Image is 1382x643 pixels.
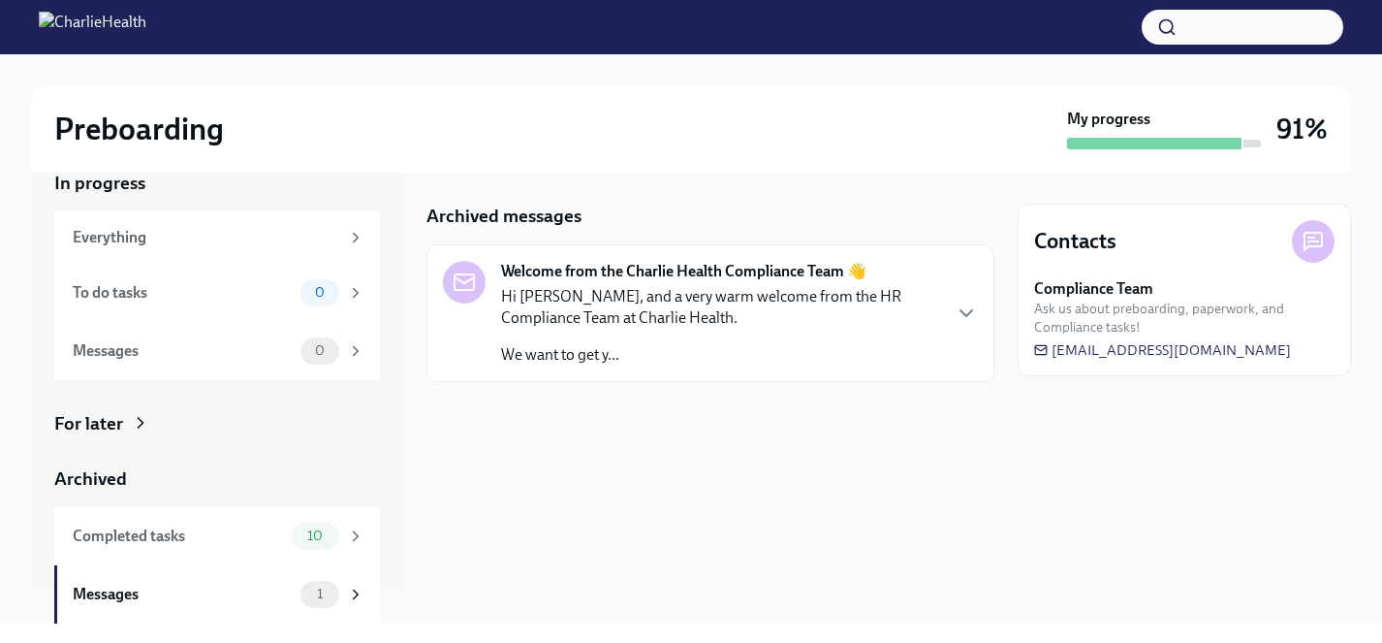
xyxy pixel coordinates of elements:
[303,285,336,300] span: 0
[73,526,283,547] div: Completed tasks
[73,340,293,362] div: Messages
[296,529,334,543] span: 10
[54,322,380,380] a: Messages0
[54,466,380,492] a: Archived
[73,584,293,605] div: Messages
[54,264,380,322] a: To do tasks0
[501,344,939,366] p: We want to get y...
[39,12,146,43] img: CharlieHealth
[305,587,334,601] span: 1
[54,507,380,565] a: Completed tasks10
[73,227,339,248] div: Everything
[54,110,224,148] h2: Preboarding
[1067,109,1150,130] strong: My progress
[54,171,380,196] a: In progress
[426,204,581,229] h5: Archived messages
[73,282,293,304] div: To do tasks
[54,211,380,264] a: Everything
[54,411,380,436] a: For later
[1276,112,1328,146] h3: 91%
[54,411,123,436] div: For later
[1034,340,1291,360] a: [EMAIL_ADDRESS][DOMAIN_NAME]
[1034,227,1116,256] h4: Contacts
[303,343,336,358] span: 0
[54,565,380,624] a: Messages1
[501,286,939,329] p: Hi [PERSON_NAME], and a very warm welcome from the HR Compliance Team at Charlie Health.
[1034,278,1153,300] strong: Compliance Team
[501,261,866,282] strong: Welcome from the Charlie Health Compliance Team 👋
[1034,300,1335,337] span: Ask us about preboarding, paperwork, and Compliance tasks!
